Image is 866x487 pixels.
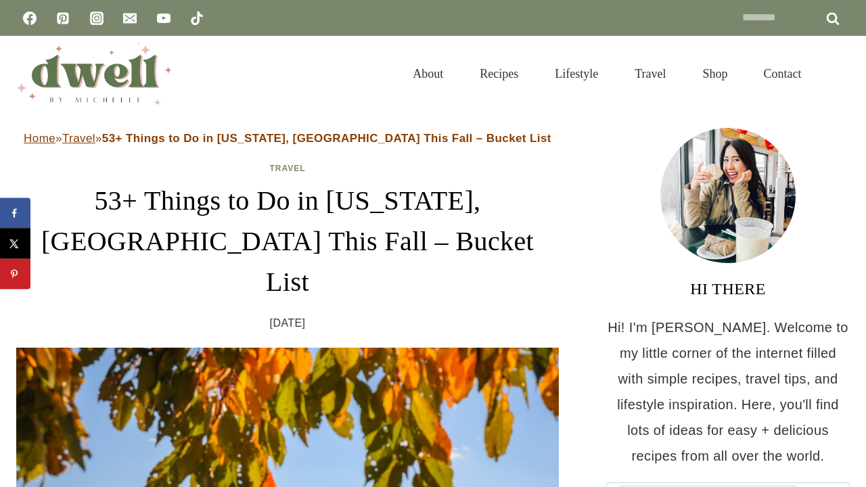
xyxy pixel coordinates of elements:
[606,277,850,301] h3: HI THERE
[394,50,461,97] a: About
[83,5,110,32] a: Instagram
[62,132,95,145] a: Travel
[16,43,172,105] img: DWELL by michelle
[606,315,850,469] p: Hi! I'm [PERSON_NAME]. Welcome to my little corner of the internet filled with simple recipes, tr...
[269,164,305,173] a: Travel
[24,132,55,145] a: Home
[746,50,820,97] a: Contact
[16,181,559,302] h1: 53+ Things to Do in [US_STATE], [GEOGRAPHIC_DATA] This Fall – Bucket List
[684,50,746,97] a: Shop
[183,5,210,32] a: TikTok
[270,313,306,333] time: [DATE]
[116,5,143,32] a: Email
[150,5,177,32] a: YouTube
[394,50,820,97] nav: Primary Navigation
[616,50,684,97] a: Travel
[24,132,551,145] span: » »
[102,132,551,145] strong: 53+ Things to Do in [US_STATE], [GEOGRAPHIC_DATA] This Fall – Bucket List
[16,5,43,32] a: Facebook
[827,62,850,85] button: View Search Form
[537,50,616,97] a: Lifestyle
[461,50,537,97] a: Recipes
[49,5,76,32] a: Pinterest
